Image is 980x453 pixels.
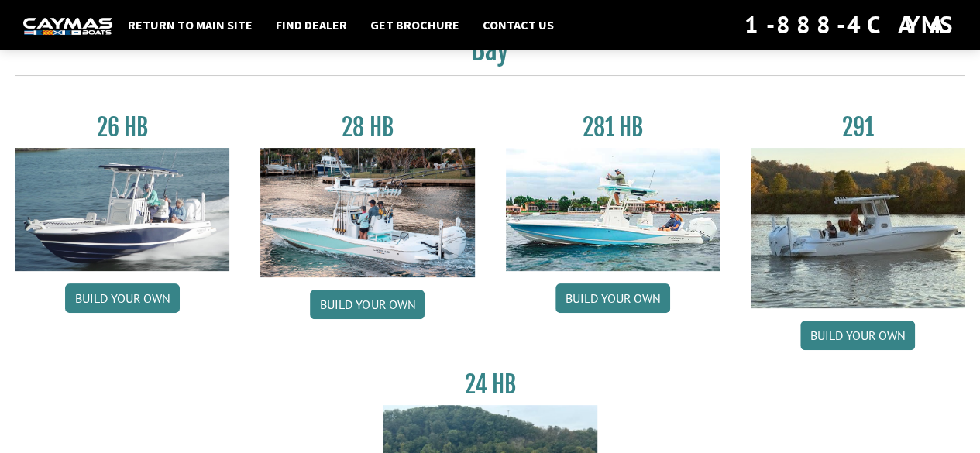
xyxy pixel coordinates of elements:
a: Build your own [310,290,425,319]
h3: 291 [751,113,965,142]
a: Contact Us [475,15,562,35]
div: 1-888-4CAYMAS [744,8,957,42]
img: white-logo-c9c8dbefe5ff5ceceb0f0178aa75bf4bb51f6bca0971e226c86eb53dfe498488.png [23,18,112,34]
h3: 28 HB [260,113,474,142]
h3: 26 HB [15,113,229,142]
a: Build your own [800,321,915,350]
img: 26_new_photo_resized.jpg [15,148,229,271]
a: Build your own [555,283,670,313]
h3: 281 HB [506,113,720,142]
img: 28-hb-twin.jpg [506,148,720,271]
a: Find Dealer [268,15,355,35]
h2: Bay [15,33,965,76]
a: Return to main site [120,15,260,35]
a: Build your own [65,283,180,313]
h3: 24 HB [383,370,597,399]
img: 28_hb_thumbnail_for_caymas_connect.jpg [260,148,474,277]
a: Get Brochure [363,15,467,35]
img: 291_Thumbnail.jpg [751,148,965,308]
